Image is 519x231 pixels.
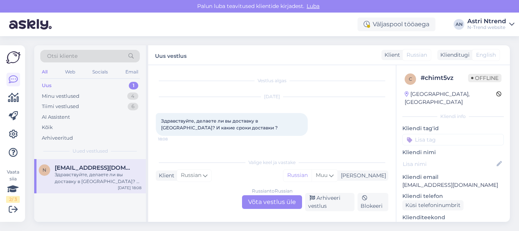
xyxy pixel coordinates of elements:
p: Klienditeekond [402,213,504,221]
div: Klient [156,172,174,180]
div: Minu vestlused [42,92,79,100]
div: Email [124,67,140,77]
span: Russian [181,171,201,180]
input: Lisa tag [402,134,504,145]
span: Russian [407,51,427,59]
div: Võta vestlus üle [242,195,302,209]
div: Klienditugi [437,51,470,59]
div: Küsi telefoninumbrit [402,200,464,210]
div: 4 [127,92,138,100]
div: Kliendi info [402,113,504,120]
span: Muu [316,172,328,178]
div: Klient [381,51,400,59]
span: Luba [304,3,322,10]
div: [GEOGRAPHIC_DATA], [GEOGRAPHIC_DATA] [405,90,496,106]
div: 6 [128,103,138,110]
div: All [40,67,49,77]
div: Blokeeri [358,193,388,211]
div: 1 [129,82,138,89]
span: Uued vestlused [73,148,108,155]
div: Arhiveeri vestlus [305,193,354,211]
label: Uus vestlus [155,50,187,60]
span: Offline [468,74,502,82]
p: Kliendi email [402,173,504,181]
div: AI Assistent [42,113,70,121]
div: N-Trend website [467,24,506,30]
div: Arhiveeritud [42,134,73,142]
div: Tiimi vestlused [42,103,79,110]
a: Astri NtrendN-Trend website [467,18,514,30]
span: English [476,51,496,59]
div: # chimt5vz [421,73,468,83]
p: Kliendi nimi [402,148,504,156]
p: [EMAIL_ADDRESS][DOMAIN_NAME] [402,181,504,189]
div: Astri Ntrend [467,18,506,24]
div: Vaata siia [6,169,20,203]
div: [DATE] 18:08 [118,185,141,191]
div: AN [454,19,464,30]
input: Lisa nimi [403,160,495,168]
div: Web [63,67,77,77]
div: Vestlus algas [156,77,388,84]
div: Valige keel ja vastake [156,159,388,166]
img: Askly Logo [6,51,21,64]
div: Socials [91,67,109,77]
div: Russian [283,170,312,181]
div: [PERSON_NAME] [338,172,386,180]
span: 18:08 [158,136,187,142]
div: Uus [42,82,52,89]
div: Russian to Russian [252,188,293,194]
span: nika.kamila17@gmail.com [55,164,134,171]
div: [DATE] [156,93,388,100]
span: n [43,167,46,173]
span: Здравствуйте, делаете ли вы доставку в [GEOGRAPHIC_DATA]? И какие сроки доставки ? [161,118,278,131]
span: c [409,76,412,82]
div: 2 / 3 [6,196,20,203]
div: Kõik [42,124,53,131]
p: Kliendi telefon [402,192,504,200]
p: Kliendi tag'id [402,124,504,132]
div: Здравствуйте, делаете ли вы доставку в [GEOGRAPHIC_DATA]? И какие сроки доставки ? [55,171,141,185]
span: Otsi kliente [47,52,78,60]
div: Väljaspool tööaega [358,18,435,31]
